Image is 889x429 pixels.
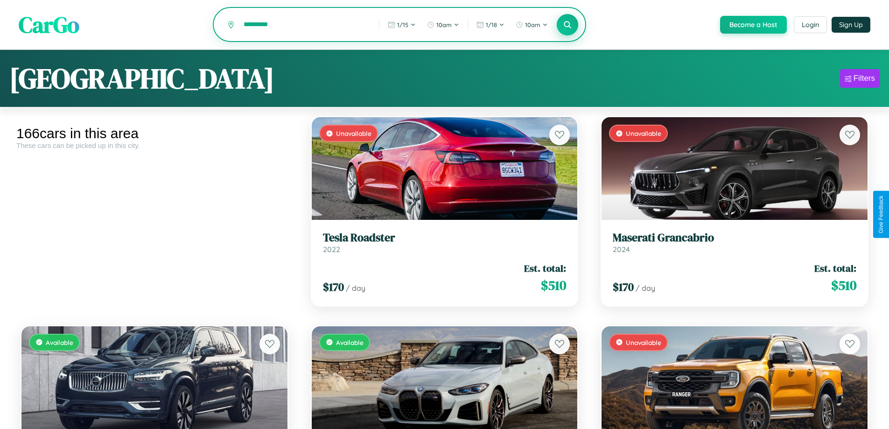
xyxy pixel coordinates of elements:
span: 2024 [613,245,630,254]
span: Available [46,338,73,346]
span: Est. total: [814,261,856,275]
span: 2022 [323,245,340,254]
span: $ 510 [831,276,856,295]
span: / day [346,283,365,293]
button: Filters [840,69,880,88]
button: Become a Host [720,16,787,34]
h3: Maserati Grancabrio [613,231,856,245]
h1: [GEOGRAPHIC_DATA] [9,59,274,98]
div: Give Feedback [878,196,884,233]
span: 10am [525,21,540,28]
h3: Tesla Roadster [323,231,567,245]
span: Unavailable [626,338,661,346]
span: Unavailable [336,129,371,137]
span: / day [636,283,655,293]
button: Login [794,16,827,33]
span: 1 / 15 [397,21,408,28]
span: $ 510 [541,276,566,295]
span: Available [336,338,364,346]
div: 166 cars in this area [16,126,293,141]
span: 10am [436,21,452,28]
button: 1/15 [383,17,420,32]
span: $ 170 [613,279,634,295]
span: $ 170 [323,279,344,295]
span: CarGo [19,9,79,40]
span: 1 / 18 [486,21,497,28]
a: Maserati Grancabrio2024 [613,231,856,254]
button: Sign Up [832,17,870,33]
div: These cars can be picked up in this city. [16,141,293,149]
button: 10am [511,17,553,32]
button: 10am [422,17,464,32]
div: Filters [854,74,875,83]
button: 1/18 [472,17,509,32]
a: Tesla Roadster2022 [323,231,567,254]
span: Unavailable [626,129,661,137]
span: Est. total: [524,261,566,275]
